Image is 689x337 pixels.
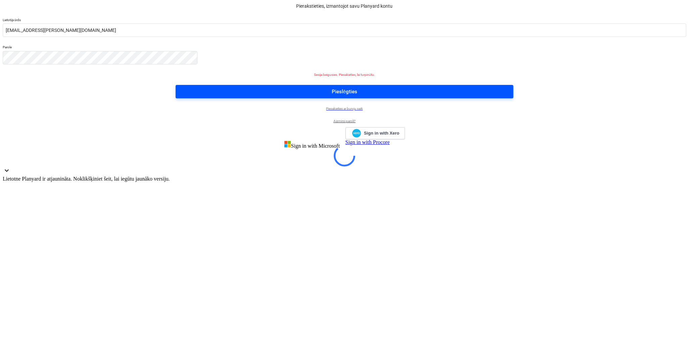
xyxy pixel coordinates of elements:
button: Pieslēgties [176,85,513,98]
div: Lietotne Planyard ir atjaunināta. Noklikšķiniet šeit, lai iegūtu jaunāko versiju. [3,176,686,182]
a: Aizmirsi paroli? [3,119,686,123]
input: Lietotājvārds [3,23,686,37]
p: Lietotājvārds [3,18,686,23]
img: Microsoft logo [284,141,291,148]
div: Pieslēgties [332,87,357,96]
span: Sign in with Microsoft [291,143,340,149]
i: keyboard_arrow_down [3,166,11,175]
p: Pierakstieties, izmantojot savu Planyard kontu [3,3,686,10]
p: Sesija beigusies. Piesakieties, lai turpinātu. [3,73,686,77]
img: Xero logo [352,129,361,138]
a: Piesakieties ar burvju saiti [3,106,686,111]
iframe: Chat Widget [655,305,689,337]
p: Parole [3,45,686,51]
a: Sign in with Procore [346,139,390,145]
a: Sign in with Xero [346,127,405,139]
iframe: Sign in with Google Button [281,127,349,141]
span: Sign in with Xero [364,130,399,136]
